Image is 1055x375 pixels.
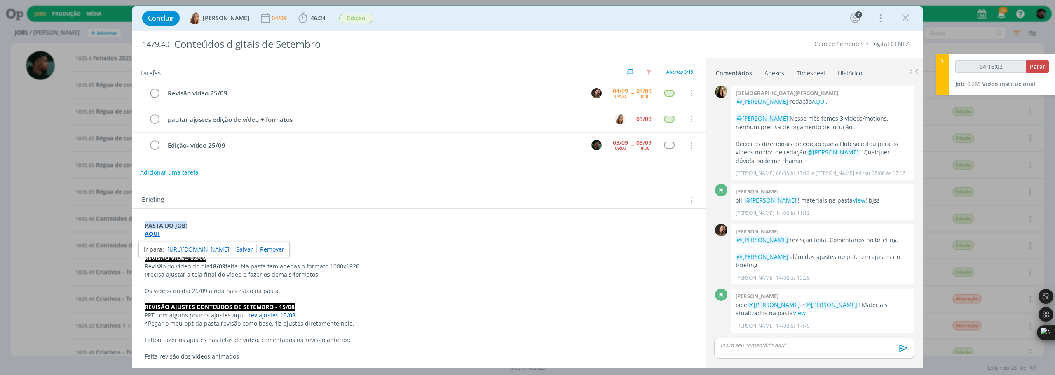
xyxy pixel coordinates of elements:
a: AQUI [145,230,160,238]
span: Vídeo institucional [982,80,1035,88]
span: -- [631,90,633,96]
a: Digital GENEZE [871,40,912,48]
p: Deixei os direcionais de edição que a Hub solicitou para os vídeos no doc de redação . Qualquer d... [736,140,910,165]
p: Revisão do vídeo do dia feita. Na pasta tem apenas o formato 1080x1920 [145,262,693,270]
button: Parar [1026,60,1049,73]
p: oii, ! materiais na pasta ! bjss [736,196,910,205]
div: 04/09 [613,88,628,94]
img: J [591,88,602,98]
div: 03/09 [636,140,652,146]
span: @[PERSON_NAME] [748,301,800,309]
span: 16.285 [964,80,980,88]
img: J [715,224,727,236]
span: 08/08 às 17:16 [872,170,905,177]
p: [PERSON_NAME] [736,170,774,177]
span: @[PERSON_NAME] [745,196,797,204]
div: M [715,184,727,196]
strong: 18/09 [210,262,225,270]
a: Job16.285Vídeo institucional [955,80,1035,88]
div: Edição- vídeo 25/09 [164,140,584,151]
div: Conteúdos digitais de Setembro [171,34,588,54]
img: K [591,140,602,150]
img: V [615,114,625,124]
span: @[PERSON_NAME] [806,301,857,309]
span: -- [631,142,633,148]
button: 7 [849,12,862,25]
a: View [793,309,806,317]
p: além dos ajustes no ppt, tem ajustes no briefing [736,253,910,270]
p: Nesse mês temos 3 vídeos/motions, nenhum precisa de orçamento de locução. [736,114,910,131]
div: 09:30 [615,94,626,98]
a: rev ajustes 15/08 [249,311,295,319]
button: Adicionar uma tarefa [140,165,199,180]
span: 14/08 às 17:49 [776,322,810,330]
div: Anexos [764,69,784,77]
strong: REVISÃO AJUSTES CONTEÚDOS DE SETEMBRO - 15/08 [145,303,295,311]
span: [PERSON_NAME] [203,15,249,21]
a: Histórico [837,65,863,77]
button: Concluir [142,11,180,26]
div: 10:30 [638,94,649,98]
p: redação . [736,98,910,106]
p: PPT com alguns poucos ajustes aqui - [145,311,693,319]
button: 46:24 [296,12,328,25]
div: 04/09 [272,15,288,21]
span: @[PERSON_NAME] [737,114,788,122]
span: Edição [339,14,373,23]
p: oiee e ! Materiais atualizados na pasta [736,301,910,318]
img: arrow-up.svg [646,70,651,75]
div: 03/09 [636,116,652,122]
p: Precisa ajustar a tela final do vídeo e fazer os demais formatos. [145,270,693,279]
strong: REVISÃO VÍDEO 03/09 [145,254,206,262]
p: Os vídeos do dia 25/09 ainda não estão na pasta. [145,287,693,295]
b: [PERSON_NAME] [736,292,778,300]
a: Comentários [715,65,753,77]
span: Parar [1030,63,1045,70]
strong: PASTA DO JOB: [145,221,187,229]
p: -------------------------------------------------------------------------------------------------... [145,295,693,303]
div: M [715,289,727,301]
button: K [590,139,603,151]
p: [PERSON_NAME] [736,210,774,217]
span: 14/08 às 11:12 [776,210,810,217]
a: [URL][DOMAIN_NAME] [167,244,230,255]
b: [PERSON_NAME] [736,188,778,195]
button: Edição [339,13,374,23]
div: 18:00 [638,146,649,150]
button: J [590,87,603,99]
img: C [715,86,727,98]
p: [PERSON_NAME] [736,322,774,330]
span: 14/08 às 15:28 [776,274,810,282]
div: pautar ajustes edição de vídeo + formatos [164,114,607,125]
div: Revisão vídeo 25/09 [164,88,584,98]
p: *Pegar o meu ppt da pasta revisão como base, fiz ajustes diretamente nele. [145,319,693,328]
span: @[PERSON_NAME] [807,148,859,156]
span: Briefing [142,195,164,205]
span: e [PERSON_NAME] editou [811,170,870,177]
div: 7 [855,11,862,18]
span: 46:24 [311,14,326,22]
a: Geneze Sementes [814,40,864,48]
span: 1479.40 [143,40,169,49]
p: revisçao feita. Comentários no briefing. [736,236,910,244]
span: Tarefas [140,67,161,77]
b: [PERSON_NAME] [736,228,778,235]
span: Concluir [148,15,174,21]
span: Abertas 3/19 [666,69,693,75]
b: [DEMOGRAPHIC_DATA][PERSON_NAME] [736,89,838,97]
div: 09:00 [615,146,626,150]
button: V[PERSON_NAME] [189,12,249,24]
div: 04/09 [636,88,652,94]
div: 03/09 [613,140,628,146]
span: 08/08 às 17:12 [776,170,810,177]
span: @[PERSON_NAME] [737,236,788,244]
span: @[PERSON_NAME] [737,253,788,261]
a: Timesheet [796,65,826,77]
button: V [614,113,626,125]
span: @[PERSON_NAME] [737,98,788,105]
p: [PERSON_NAME] [736,274,774,282]
img: V [189,12,201,24]
p: Faltou fazer os ajustes nas telas de vídeo, comentados na revisão anterior; [145,336,693,344]
div: dialog [132,6,923,368]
